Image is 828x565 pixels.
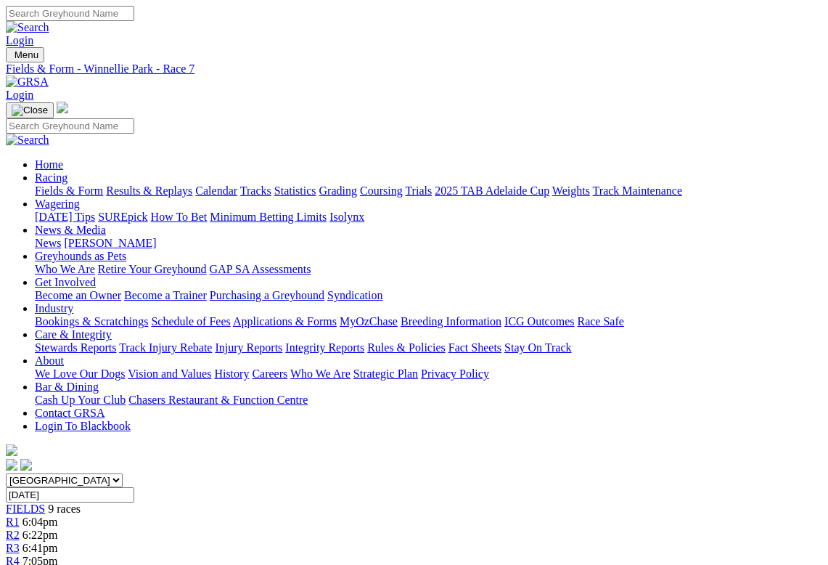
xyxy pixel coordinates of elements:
[210,289,324,301] a: Purchasing a Greyhound
[64,237,156,249] a: [PERSON_NAME]
[22,516,58,528] span: 6:04pm
[215,341,282,354] a: Injury Reports
[35,354,64,367] a: About
[340,315,398,328] a: MyOzChase
[48,503,81,515] span: 9 races
[35,381,99,393] a: Bar & Dining
[6,62,822,76] a: Fields & Form - Winnellie Park - Race 7
[6,47,44,62] button: Toggle navigation
[35,302,73,314] a: Industry
[233,315,337,328] a: Applications & Forms
[210,211,327,223] a: Minimum Betting Limits
[6,542,20,554] a: R3
[353,367,418,380] a: Strategic Plan
[35,184,103,197] a: Fields & Form
[6,444,17,456] img: logo-grsa-white.png
[35,367,125,380] a: We Love Our Dogs
[35,289,822,302] div: Get Involved
[6,6,134,21] input: Search
[6,89,33,101] a: Login
[12,105,48,116] img: Close
[35,276,96,288] a: Get Involved
[6,487,134,503] input: Select date
[35,237,61,249] a: News
[577,315,623,328] a: Race Safe
[35,341,116,354] a: Stewards Reports
[448,341,501,354] a: Fact Sheets
[593,184,682,197] a: Track Maintenance
[367,341,446,354] a: Rules & Policies
[15,49,38,60] span: Menu
[6,459,17,471] img: facebook.svg
[290,367,351,380] a: Who We Are
[98,211,147,223] a: SUREpick
[504,315,574,328] a: ICG Outcomes
[6,134,49,147] img: Search
[20,459,32,471] img: twitter.svg
[35,211,95,223] a: [DATE] Tips
[35,394,822,407] div: Bar & Dining
[35,263,822,276] div: Greyhounds as Pets
[22,529,58,541] span: 6:22pm
[35,341,822,354] div: Care & Integrity
[35,171,67,184] a: Racing
[6,21,49,34] img: Search
[435,184,549,197] a: 2025 TAB Adelaide Cup
[35,367,822,381] div: About
[401,315,501,328] a: Breeding Information
[552,184,590,197] a: Weights
[329,211,364,223] a: Isolynx
[35,237,822,250] div: News & Media
[106,184,192,197] a: Results & Replays
[35,328,112,341] a: Care & Integrity
[35,394,126,406] a: Cash Up Your Club
[35,289,121,301] a: Become an Owner
[6,76,49,89] img: GRSA
[35,315,822,328] div: Industry
[35,407,104,419] a: Contact GRSA
[128,394,308,406] a: Chasers Restaurant & Function Centre
[240,184,271,197] a: Tracks
[327,289,382,301] a: Syndication
[274,184,316,197] a: Statistics
[6,503,45,515] a: FIELDS
[504,341,571,354] a: Stay On Track
[128,367,211,380] a: Vision and Values
[35,315,148,328] a: Bookings & Scratchings
[360,184,403,197] a: Coursing
[35,224,106,236] a: News & Media
[6,118,134,134] input: Search
[151,211,208,223] a: How To Bet
[319,184,357,197] a: Grading
[35,420,131,432] a: Login To Blackbook
[35,198,80,210] a: Wagering
[98,263,207,275] a: Retire Your Greyhound
[57,102,68,113] img: logo-grsa-white.png
[119,341,212,354] a: Track Injury Rebate
[285,341,364,354] a: Integrity Reports
[35,211,822,224] div: Wagering
[35,250,126,262] a: Greyhounds as Pets
[22,542,58,554] span: 6:41pm
[252,367,287,380] a: Careers
[6,34,33,46] a: Login
[35,263,95,275] a: Who We Are
[151,315,230,328] a: Schedule of Fees
[6,529,20,541] a: R2
[195,184,237,197] a: Calendar
[214,367,249,380] a: History
[421,367,489,380] a: Privacy Policy
[35,158,63,171] a: Home
[124,289,207,301] a: Become a Trainer
[35,184,822,198] div: Racing
[210,263,311,275] a: GAP SA Assessments
[6,102,54,118] button: Toggle navigation
[405,184,432,197] a: Trials
[6,516,20,528] a: R1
